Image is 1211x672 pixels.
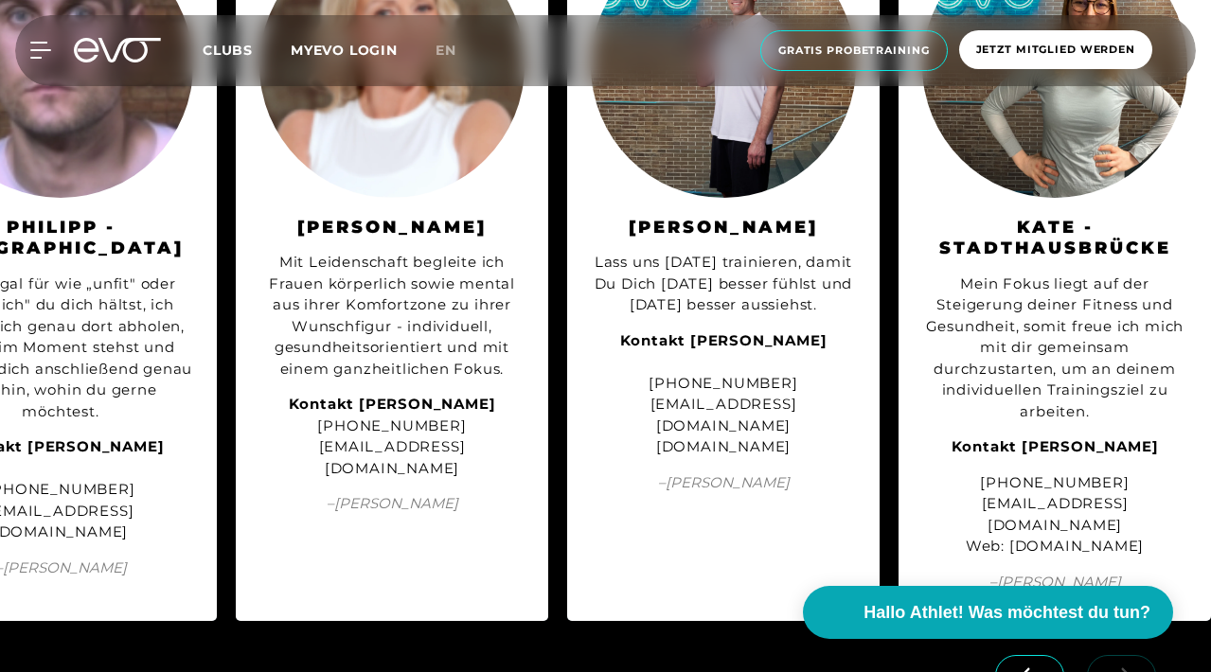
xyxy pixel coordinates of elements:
[591,252,856,316] div: Lass uns [DATE] trainieren, damit Du Dich [DATE] besser fühlst und [DATE] besser aussiehst.
[203,41,291,59] a: Clubs
[291,42,398,59] a: MYEVO LOGIN
[755,30,953,71] a: Gratis Probetraining
[436,40,479,62] a: en
[259,394,525,479] div: [PHONE_NUMBER] [EMAIL_ADDRESS][DOMAIN_NAME]
[203,42,253,59] span: Clubs
[922,217,1187,259] h3: KATE - STADTHAUSBRÜCKE
[591,330,856,458] div: [PHONE_NUMBER] [EMAIL_ADDRESS][DOMAIN_NAME] [DOMAIN_NAME]
[289,395,496,413] strong: Kontakt [PERSON_NAME]
[591,472,856,494] span: – [PERSON_NAME]
[259,217,525,239] h3: [PERSON_NAME]
[952,437,1159,455] strong: Kontakt [PERSON_NAME]
[803,586,1173,639] button: Hallo Athlet! Was möchtest du tun?
[953,30,1158,71] a: Jetzt Mitglied werden
[864,600,1150,626] span: Hallo Athlet! Was möchtest du tun?
[778,43,930,59] span: Gratis Probetraining
[436,42,456,59] span: en
[922,572,1187,593] span: – [PERSON_NAME]
[976,42,1135,58] span: Jetzt Mitglied werden
[922,472,1187,557] div: [PHONE_NUMBER] [EMAIL_ADDRESS][DOMAIN_NAME] Web: [DOMAIN_NAME]
[620,331,828,349] strong: Kontakt [PERSON_NAME]
[591,217,856,239] h3: [PERSON_NAME]
[259,252,525,380] div: Mit Leidenschaft begleite ich Frauen körperlich sowie mental aus ihrer Komfortzone zu ihrer Wunsc...
[259,493,525,515] span: – [PERSON_NAME]
[922,274,1187,423] div: Mein Fokus liegt auf der Steigerung deiner Fitness und Gesundheit, somit freue ich mich mit dir g...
